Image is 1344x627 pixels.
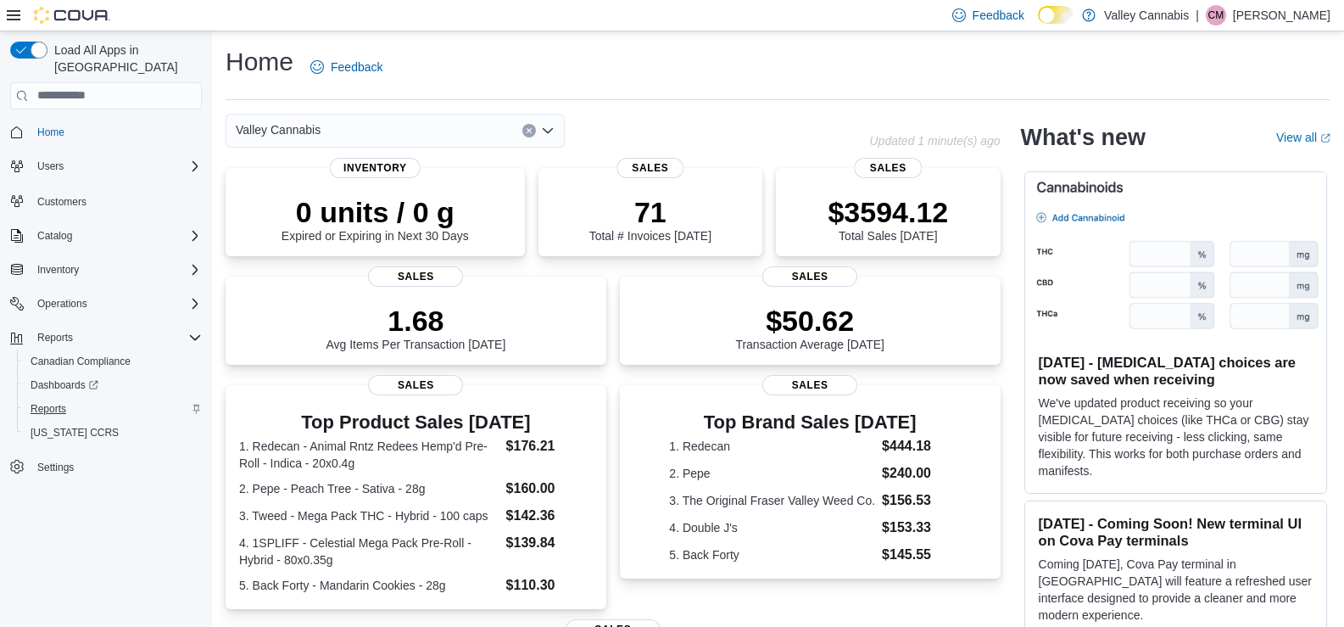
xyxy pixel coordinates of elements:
[226,45,293,79] h1: Home
[31,294,94,314] button: Operations
[31,426,119,439] span: [US_STATE] CCRS
[31,327,202,348] span: Reports
[1039,556,1313,624] p: Coming [DATE], Cova Pay terminal in [GEOGRAPHIC_DATA] will feature a refreshed user interface des...
[3,326,209,350] button: Reports
[239,412,593,433] h3: Top Product Sales [DATE]
[37,297,87,311] span: Operations
[31,121,202,143] span: Home
[882,518,951,538] dd: $153.33
[24,375,105,395] a: Dashboards
[31,226,202,246] span: Catalog
[1039,354,1313,388] h3: [DATE] - [MEDICAL_DATA] choices are now saved when receiving
[239,577,499,594] dt: 5. Back Forty - Mandarin Cookies - 28g
[47,42,202,76] span: Load All Apps in [GEOGRAPHIC_DATA]
[506,436,593,456] dd: $176.21
[239,507,499,524] dt: 3. Tweed - Mega Pack THC - Hybrid - 100 caps
[1196,5,1199,25] p: |
[31,457,81,478] a: Settings
[326,304,505,338] p: 1.68
[331,59,382,76] span: Feedback
[882,436,951,456] dd: $444.18
[31,156,70,176] button: Users
[1039,395,1313,479] p: We've updated product receiving so your [MEDICAL_DATA] choices (like THCa or CBG) stay visible fo...
[31,122,71,143] a: Home
[1104,5,1189,25] p: Valley Cannabis
[31,402,66,416] span: Reports
[1206,5,1226,25] div: Chuck Malette
[31,355,131,368] span: Canadian Compliance
[24,423,125,443] a: [US_STATE] CCRS
[37,331,73,344] span: Reports
[31,327,80,348] button: Reports
[37,229,72,243] span: Catalog
[3,120,209,144] button: Home
[31,156,202,176] span: Users
[24,399,202,419] span: Reports
[282,195,469,243] div: Expired or Expiring in Next 30 Days
[17,373,209,397] a: Dashboards
[3,154,209,178] button: Users
[882,463,951,484] dd: $240.00
[1276,131,1330,144] a: View allExternal link
[762,266,857,287] span: Sales
[31,378,98,392] span: Dashboards
[17,397,209,421] button: Reports
[669,465,875,482] dt: 2. Pepe
[669,492,875,509] dt: 3. The Original Fraser Valley Weed Co.
[24,375,202,395] span: Dashboards
[3,455,209,479] button: Settings
[828,195,948,229] p: $3594.12
[828,195,948,243] div: Total Sales [DATE]
[31,260,202,280] span: Inventory
[882,490,951,511] dd: $156.53
[24,399,73,419] a: Reports
[882,545,951,565] dd: $145.55
[1233,5,1330,25] p: [PERSON_NAME]
[522,124,536,137] button: Clear input
[37,126,64,139] span: Home
[239,535,499,568] dt: 4. 1SPLIFF - Celestial Mega Pack Pre-Roll - Hybrid - 80x0.35g
[1039,515,1313,549] h3: [DATE] - Coming Soon! New terminal UI on Cova Pay terminals
[31,192,93,212] a: Customers
[17,421,209,445] button: [US_STATE] CCRS
[326,304,505,351] div: Avg Items Per Transaction [DATE]
[762,375,857,395] span: Sales
[589,195,711,243] div: Total # Invoices [DATE]
[616,158,683,178] span: Sales
[506,575,593,596] dd: $110.30
[3,188,209,213] button: Customers
[3,258,209,282] button: Inventory
[1021,124,1146,151] h2: What's new
[37,160,64,173] span: Users
[669,519,875,536] dt: 4. Double J's
[31,260,86,280] button: Inventory
[1038,24,1039,25] span: Dark Mode
[239,480,499,497] dt: 2. Pepe - Peach Tree - Sativa - 28g
[330,158,421,178] span: Inventory
[24,351,137,372] a: Canadian Compliance
[17,350,209,373] button: Canadian Compliance
[368,266,463,287] span: Sales
[1038,6,1074,24] input: Dark Mode
[3,292,209,316] button: Operations
[31,456,202,478] span: Settings
[589,195,711,229] p: 71
[506,533,593,553] dd: $139.84
[735,304,884,351] div: Transaction Average [DATE]
[506,506,593,526] dd: $142.36
[1208,5,1224,25] span: CM
[1320,133,1330,143] svg: External link
[973,7,1024,24] span: Feedback
[24,351,202,372] span: Canadian Compliance
[855,158,922,178] span: Sales
[735,304,884,338] p: $50.62
[34,7,110,24] img: Cova
[236,120,321,140] span: Valley Cannabis
[669,438,875,455] dt: 1. Redecan
[282,195,469,229] p: 0 units / 0 g
[3,224,209,248] button: Catalog
[24,423,202,443] span: Washington CCRS
[37,263,79,277] span: Inventory
[506,479,593,499] dd: $160.00
[31,190,202,211] span: Customers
